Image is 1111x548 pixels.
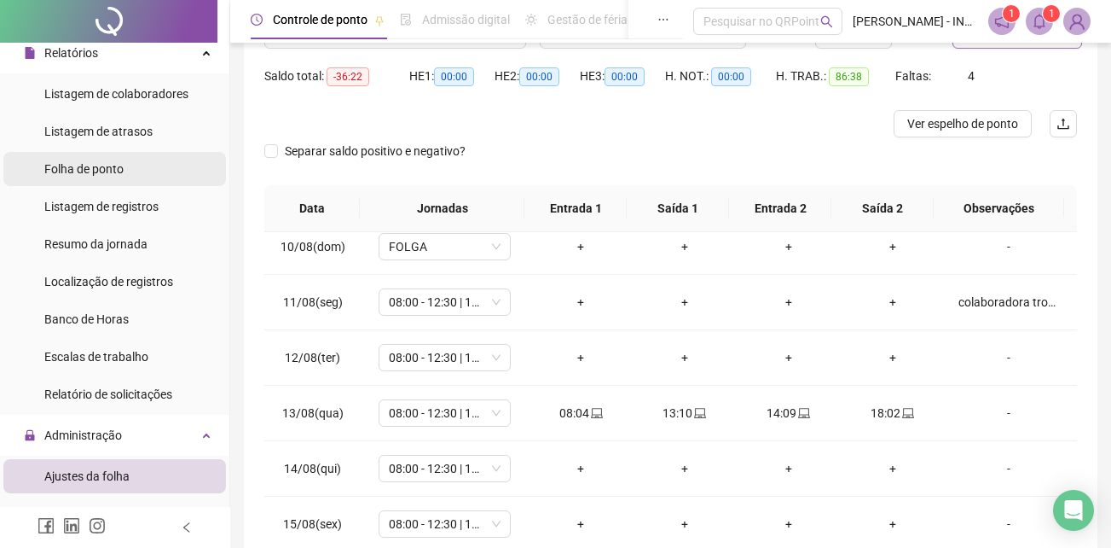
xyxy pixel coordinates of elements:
[264,67,409,86] div: Saldo total:
[692,407,706,419] span: laptop
[542,293,619,312] div: +
[854,348,931,367] div: +
[181,522,193,533] span: left
[750,459,827,478] div: +
[958,293,1059,312] div: colaboradora trouxe atestado medico.
[947,199,1050,218] span: Observações
[895,69,934,83] span: Faltas:
[1043,5,1060,22] sup: 1
[820,15,833,28] span: search
[389,400,501,426] span: 08:00 - 12:30 | 13:30 - 18:00
[934,185,1064,232] th: Observações
[283,295,343,309] span: 11/08(seg)
[542,348,619,367] div: +
[994,14,1010,29] span: notification
[711,67,751,86] span: 00:00
[63,517,80,534] span: linkedin
[750,348,827,367] div: +
[422,13,510,26] span: Admissão digital
[1053,490,1094,531] div: Open Intercom Messenger
[1064,9,1090,34] img: 93879
[646,348,723,367] div: +
[519,67,559,86] span: 00:00
[854,404,931,423] div: 18:02
[1032,14,1047,29] span: bell
[646,237,723,256] div: +
[44,200,159,213] span: Listagem de registros
[284,462,341,475] span: 14/08(qui)
[958,237,1059,256] div: -
[854,237,931,256] div: +
[958,404,1059,423] div: -
[495,67,580,86] div: HE 2:
[829,67,869,86] span: 86:38
[409,67,495,86] div: HE 1:
[44,469,130,483] span: Ajustes da folha
[44,312,129,326] span: Banco de Horas
[278,142,472,160] span: Separar saldo positivo e negativo?
[44,350,148,364] span: Escalas de trabalho
[1003,5,1020,22] sup: 1
[580,67,665,86] div: HE 3:
[894,110,1032,137] button: Ver espelho de ponto
[389,511,501,537] span: 08:00 - 12:30 | 13:30 - 17:00
[542,515,619,533] div: +
[907,114,1018,133] span: Ver espelho de ponto
[968,69,975,83] span: 4
[854,459,931,478] div: +
[854,515,931,533] div: +
[24,47,36,59] span: file
[729,185,831,232] th: Entrada 2
[547,13,634,26] span: Gestão de férias
[374,15,385,26] span: pushpin
[44,87,188,101] span: Listagem de colaboradores
[44,46,98,60] span: Relatórios
[750,237,827,256] div: +
[400,14,412,26] span: file-done
[627,185,729,232] th: Saída 1
[665,67,776,86] div: H. NOT.:
[776,67,895,86] div: H. TRAB.:
[1056,117,1070,131] span: upload
[958,515,1059,533] div: -
[44,125,153,138] span: Listagem de atrasos
[646,459,723,478] div: +
[273,13,367,26] span: Controle de ponto
[958,459,1059,478] div: -
[853,12,978,31] span: [PERSON_NAME] - INTERAÇÃO IMÓVEIS LTDA
[589,407,603,419] span: laptop
[360,185,524,232] th: Jornadas
[657,14,669,26] span: ellipsis
[44,388,172,401] span: Relatório de solicitações
[44,237,148,251] span: Resumo da jornada
[750,515,827,533] div: +
[605,67,645,86] span: 00:00
[434,67,474,86] span: 00:00
[854,293,931,312] div: +
[1049,8,1055,20] span: 1
[264,185,360,232] th: Data
[542,459,619,478] div: +
[389,345,501,370] span: 08:00 - 12:30 | 13:30 - 18:00
[389,234,501,259] span: FOLGA
[283,517,342,531] span: 15/08(sex)
[282,406,344,420] span: 13/08(qua)
[524,185,627,232] th: Entrada 1
[646,404,723,423] div: 13:10
[525,14,537,26] span: sun
[327,67,369,86] span: -36:22
[389,289,501,315] span: 08:00 - 12:30 | 13:30 - 18:00
[44,428,122,442] span: Administração
[24,429,36,441] span: lock
[285,351,340,364] span: 12/08(ter)
[542,404,619,423] div: 08:04
[89,517,106,534] span: instagram
[646,515,723,533] div: +
[750,404,827,423] div: 14:09
[251,14,263,26] span: clock-circle
[646,293,723,312] div: +
[44,162,124,176] span: Folha de ponto
[38,517,55,534] span: facebook
[1009,8,1015,20] span: 1
[958,348,1059,367] div: -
